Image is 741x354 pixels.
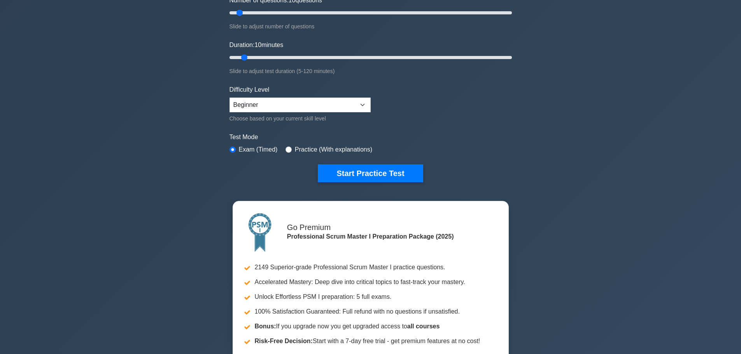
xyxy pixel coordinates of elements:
[229,22,512,31] div: Slide to adjust number of questions
[229,66,512,76] div: Slide to adjust test duration (5-120 minutes)
[295,145,372,154] label: Practice (With explanations)
[318,164,423,182] button: Start Practice Test
[229,133,512,142] label: Test Mode
[229,40,284,50] label: Duration: minutes
[254,42,261,48] span: 10
[229,85,270,94] label: Difficulty Level
[239,145,278,154] label: Exam (Timed)
[229,114,371,123] div: Choose based on your current skill level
